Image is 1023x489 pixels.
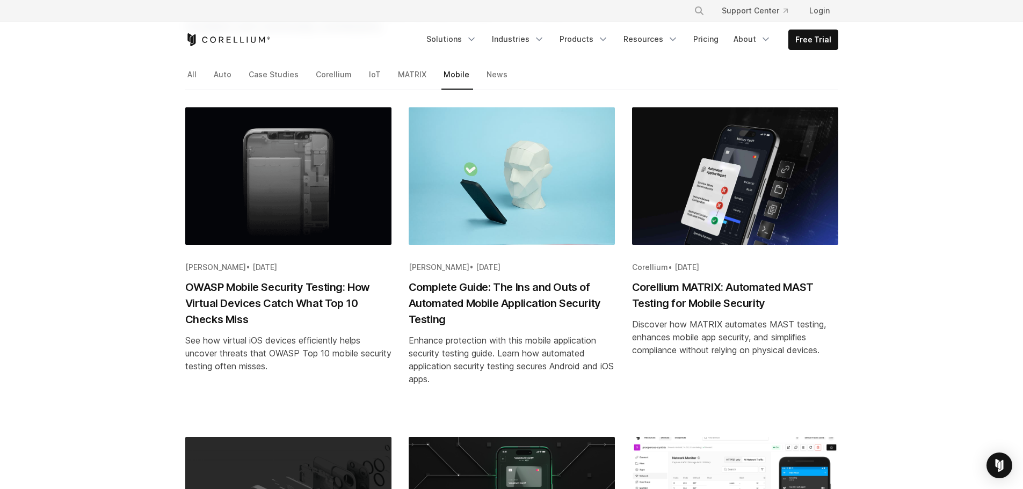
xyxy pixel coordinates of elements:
[801,1,838,20] a: Login
[420,30,483,49] a: Solutions
[185,33,271,46] a: Corellium Home
[367,67,384,90] a: IoT
[441,67,473,90] a: Mobile
[246,67,302,90] a: Case Studies
[314,67,355,90] a: Corellium
[409,334,615,385] div: Enhance protection with this mobile application security testing guide. Learn how automated appli...
[674,262,699,272] span: [DATE]
[617,30,685,49] a: Resources
[185,279,391,327] h2: OWASP Mobile Security Testing: How Virtual Devices Catch What Top 10 Checks Miss
[986,452,1012,478] div: Open Intercom Messenger
[690,1,709,20] button: Search
[185,107,391,245] img: OWASP Mobile Security Testing: How Virtual Devices Catch What Top 10 Checks Miss
[632,279,838,311] h2: Corellium MATRIX: Automated MAST Testing for Mobile Security
[632,318,838,356] div: Discover how MATRIX automates MAST testing, enhances mobile app security, and simplifies complian...
[185,107,391,420] a: Blog post summary: OWASP Mobile Security Testing: How Virtual Devices Catch What Top 10 Checks Miss
[185,262,246,272] span: [PERSON_NAME]
[687,30,725,49] a: Pricing
[409,262,469,272] span: [PERSON_NAME]
[632,262,668,272] span: Corellium
[789,30,838,49] a: Free Trial
[485,30,551,49] a: Industries
[713,1,796,20] a: Support Center
[727,30,778,49] a: About
[484,67,511,90] a: News
[409,107,615,420] a: Blog post summary: Complete Guide: The Ins and Outs of Automated Mobile Application Security Testing
[632,262,838,273] div: •
[252,262,277,272] span: [DATE]
[396,67,430,90] a: MATRIX
[185,334,391,373] div: See how virtual iOS devices efficiently helps uncover threats that OWASP Top 10 mobile security t...
[476,262,500,272] span: [DATE]
[632,107,838,420] a: Blog post summary: Corellium MATRIX: Automated MAST Testing for Mobile Security
[409,262,615,273] div: •
[553,30,615,49] a: Products
[420,30,838,50] div: Navigation Menu
[681,1,838,20] div: Navigation Menu
[185,262,391,273] div: •
[409,107,615,245] img: Complete Guide: The Ins and Outs of Automated Mobile Application Security Testing
[212,67,235,90] a: Auto
[632,107,838,245] img: Corellium MATRIX: Automated MAST Testing for Mobile Security
[409,279,615,327] h2: Complete Guide: The Ins and Outs of Automated Mobile Application Security Testing
[185,67,200,90] a: All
